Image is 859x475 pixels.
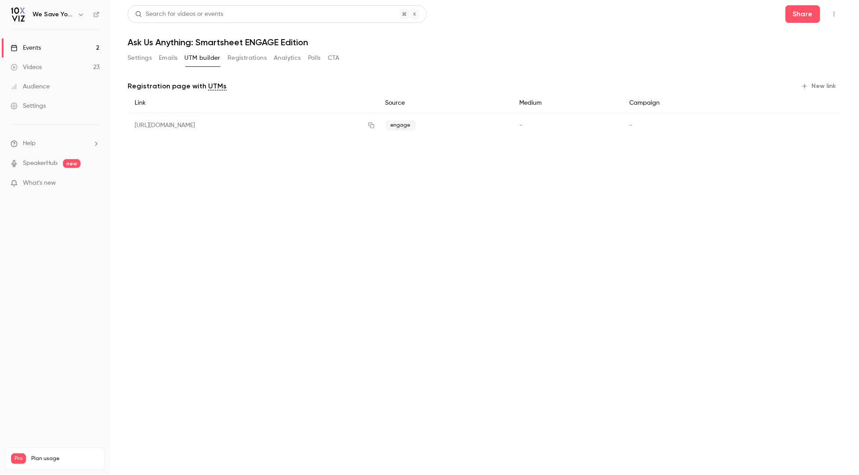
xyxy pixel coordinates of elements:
div: Link [128,93,378,113]
span: engage [385,120,416,131]
button: Registrations [228,51,267,65]
button: Emails [159,51,177,65]
iframe: Noticeable Trigger [89,179,99,187]
a: SpeakerHub [23,159,58,168]
a: UTMs [208,81,227,91]
span: Help [23,139,36,148]
div: Videos [11,63,42,72]
button: Settings [128,51,152,65]
button: Polls [308,51,321,65]
span: - [519,122,522,128]
span: Pro [11,453,26,464]
p: Registration page with [128,81,227,91]
button: New link [798,79,841,93]
div: Settings [11,102,46,110]
div: Search for videos or events [135,10,223,19]
button: Analytics [274,51,301,65]
h6: We Save You Time! [33,10,74,19]
div: Campaign [623,93,757,113]
button: CTA [328,51,340,65]
button: Share [786,5,820,23]
div: Source [378,93,513,113]
div: Audience [11,82,50,91]
li: help-dropdown-opener [11,139,99,148]
span: - [630,122,633,128]
div: Events [11,44,41,52]
button: UTM builder [185,51,220,65]
h1: Ask Us Anything: Smartsheet ENGAGE Edition [128,37,841,47]
div: [URL][DOMAIN_NAME] [128,113,378,138]
span: Plan usage [31,455,99,462]
span: new [63,159,81,168]
img: We Save You Time! [11,7,25,22]
span: What's new [23,179,56,188]
div: Medium [512,93,622,113]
